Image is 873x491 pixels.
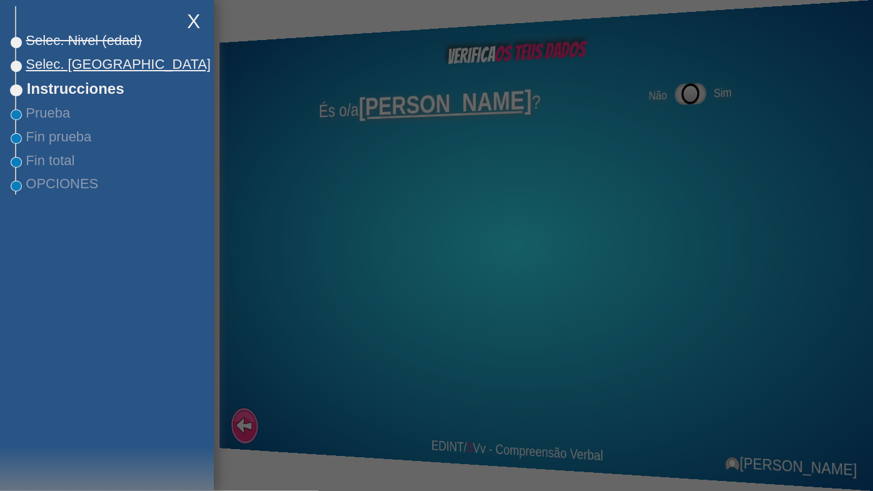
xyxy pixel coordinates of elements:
[16,153,74,169] span: Fin total
[16,176,98,192] span: OPCIONES
[16,105,70,121] span: Prueba
[16,56,211,73] span: Selec. [GEOGRAPHIC_DATA]
[16,80,124,98] span: Instrucciones
[16,129,91,145] span: Fin prueba
[16,33,142,49] span: Selec. Nivel (edad)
